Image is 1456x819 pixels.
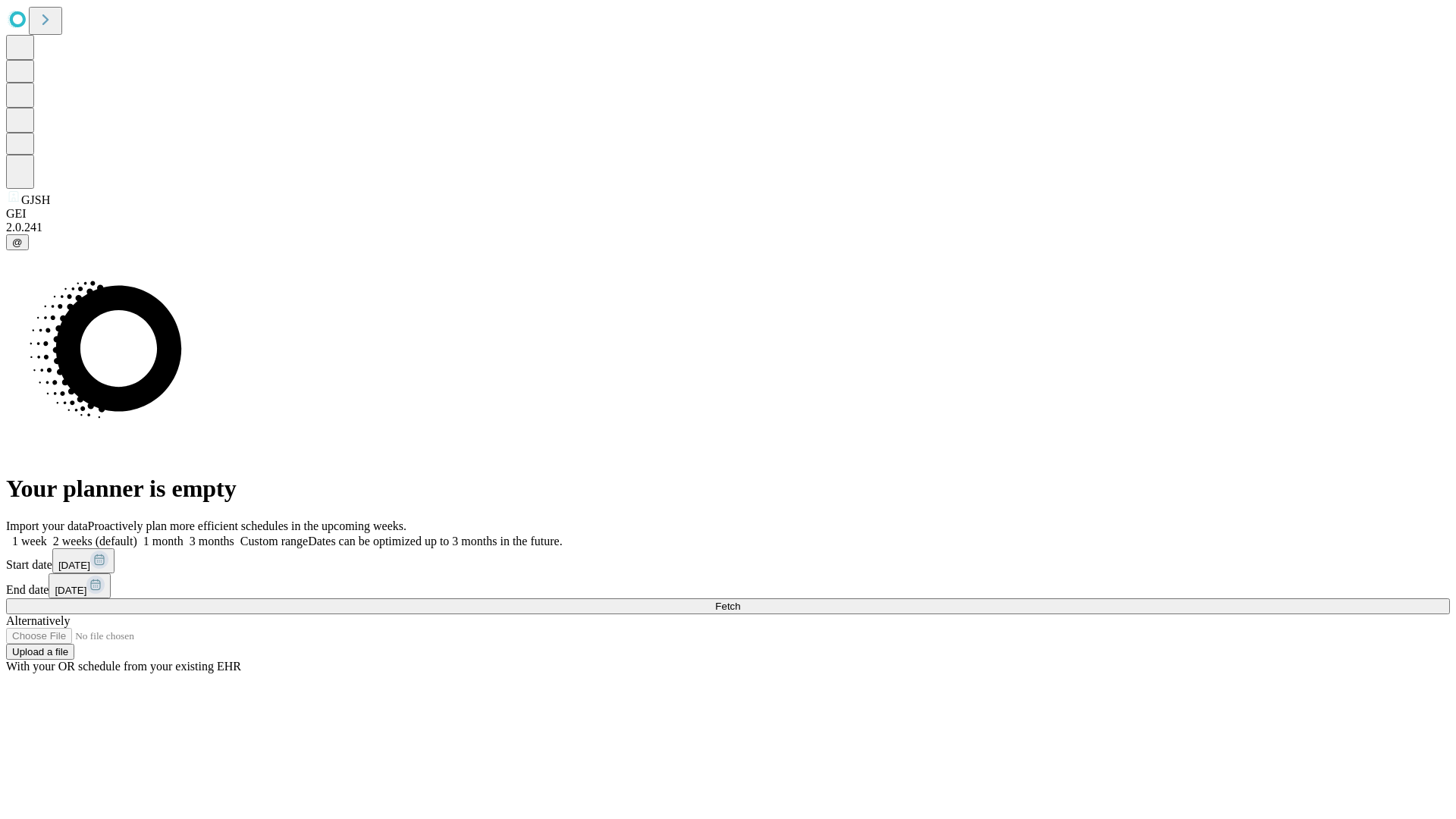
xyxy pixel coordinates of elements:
span: Import your data [6,519,88,532]
button: [DATE] [49,573,111,598]
button: @ [6,234,29,250]
span: [DATE] [58,560,90,571]
span: Alternatively [6,614,70,627]
span: @ [12,237,23,248]
button: Upload a file [6,644,74,660]
div: End date [6,573,1450,598]
span: 2 weeks (default) [53,535,137,548]
span: Fetch [715,601,740,612]
div: GEI [6,207,1450,221]
button: [DATE] [52,548,115,573]
span: GJSH [21,193,50,206]
button: Fetch [6,598,1450,614]
span: Proactively plan more efficient schedules in the upcoming weeks. [88,519,406,532]
span: With your OR schedule from your existing EHR [6,660,241,673]
span: [DATE] [55,585,86,596]
span: 1 month [143,535,184,548]
h1: Your planner is empty [6,475,1450,503]
div: 2.0.241 [6,221,1450,234]
span: Custom range [240,535,308,548]
span: 1 week [12,535,47,548]
span: 3 months [190,535,234,548]
div: Start date [6,548,1450,573]
span: Dates can be optimized up to 3 months in the future. [308,535,562,548]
